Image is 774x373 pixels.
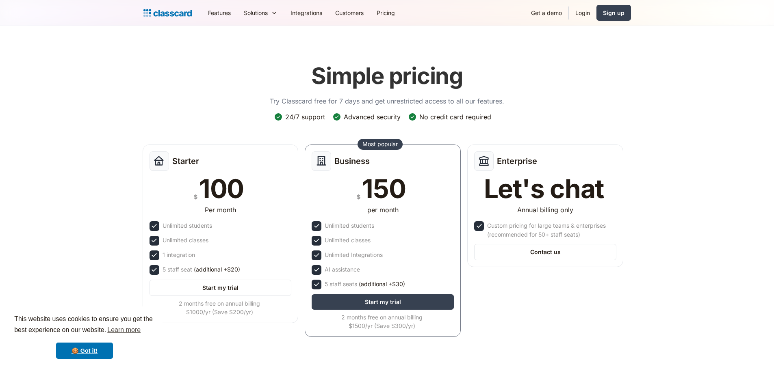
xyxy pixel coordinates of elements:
[244,9,268,17] div: Solutions
[569,4,596,22] a: Login
[199,176,244,202] div: 100
[150,299,290,316] div: 2 months free on annual billing $1000/yr (Save $200/yr)
[419,112,491,121] div: No credit card required
[325,280,405,289] div: 5 staff seats
[367,205,399,215] div: per month
[285,112,325,121] div: 24/7 support
[487,221,615,239] div: Custom pricing for large teams & enterprises (recommended for 50+ staff seats)
[357,192,360,202] div: $
[362,176,405,202] div: 150
[596,5,631,21] a: Sign up
[334,156,370,166] h2: Business
[484,176,604,202] div: Let's chat
[325,236,371,245] div: Unlimited classes
[603,9,624,17] div: Sign up
[150,280,292,296] a: Start my trial
[325,265,360,274] div: AI assistance
[325,250,383,259] div: Unlimited Integrations
[525,4,568,22] a: Get a demo
[270,96,504,106] p: Try Classcard free for 7 days and get unrestricted access to all our features.
[474,244,616,260] a: Contact us
[163,236,208,245] div: Unlimited classes
[14,314,155,336] span: This website uses cookies to ensure you get the best experience on our website.
[194,265,240,274] span: (additional +$20)
[202,4,237,22] a: Features
[344,112,401,121] div: Advanced security
[284,4,329,22] a: Integrations
[194,192,197,202] div: $
[172,156,199,166] h2: Starter
[7,306,163,367] div: cookieconsent
[370,4,401,22] a: Pricing
[362,140,398,148] div: Most popular
[163,221,212,230] div: Unlimited students
[329,4,370,22] a: Customers
[312,313,452,330] div: 2 months free on annual billing $1500/yr (Save $300/yr)
[311,63,463,90] h1: Simple pricing
[143,7,192,19] a: Logo
[205,205,236,215] div: Per month
[359,280,405,289] span: (additional +$30)
[56,343,113,359] a: dismiss cookie message
[163,265,240,274] div: 5 staff seat
[497,156,537,166] h2: Enterprise
[237,4,284,22] div: Solutions
[312,294,454,310] a: Start my trial
[163,250,195,259] div: 1 integration
[325,221,374,230] div: Unlimited students
[517,205,573,215] div: Annual billing only
[106,324,142,336] a: learn more about cookies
